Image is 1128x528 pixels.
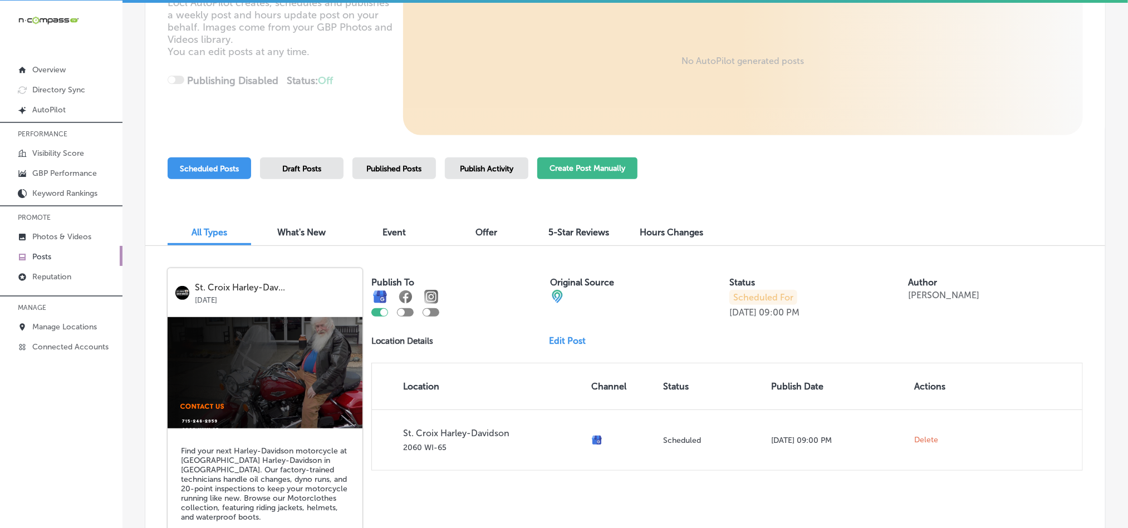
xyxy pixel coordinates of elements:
[729,277,755,288] label: Status
[640,227,703,238] span: Hours Changes
[460,164,513,174] span: Publish Activity
[551,277,615,288] label: Original Source
[32,105,66,115] p: AutoPilot
[729,307,757,318] p: [DATE]
[549,227,610,238] span: 5-Star Reviews
[32,342,109,352] p: Connected Accounts
[32,252,51,261] p: Posts
[18,15,79,26] img: 660ab0bf-5cc7-4cb8-ba1c-48b5ae0f18e60NCTV_CLogo_TV_Black_-500x88.png
[403,443,583,452] p: 2060 WI-65
[32,149,84,158] p: Visibility Score
[372,363,587,409] th: Location
[32,272,71,282] p: Reputation
[371,336,433,346] p: Location Details
[476,227,498,238] span: Offer
[759,307,800,318] p: 09:00 PM
[659,363,767,409] th: Status
[32,169,97,178] p: GBP Performance
[175,286,189,300] img: logo
[32,189,97,198] p: Keyword Rankings
[551,290,564,303] img: cba84b02adce74ede1fb4a8549a95eca.png
[910,363,968,409] th: Actions
[909,290,980,300] p: [PERSON_NAME]
[371,277,414,288] label: Publish To
[195,283,355,293] p: St. Croix Harley-Dav...
[729,290,797,305] p: Scheduled For
[403,428,583,438] p: St. Croix Harley-Davidson
[537,157,637,179] button: Create Post Manually
[195,293,355,304] p: [DATE]
[587,363,659,409] th: Channel
[180,164,239,174] span: Scheduled Posts
[367,164,422,174] span: Published Posts
[32,322,97,332] p: Manage Locations
[915,435,939,445] span: Delete
[32,65,66,75] p: Overview
[767,363,910,409] th: Publish Date
[382,227,406,238] span: Event
[771,436,906,445] p: [DATE] 09:00 PM
[664,436,762,445] p: Scheduled
[32,85,85,95] p: Directory Sync
[168,317,362,428] img: 299a0d76-2243-4b86-9c0f-96fe4a297e88St-Croix-Harley-Davidson13.png
[192,227,227,238] span: All Types
[550,335,595,346] a: Edit Post
[32,232,91,241] p: Photos & Videos
[278,227,326,238] span: What's New
[909,277,938,288] label: Author
[282,164,321,174] span: Draft Posts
